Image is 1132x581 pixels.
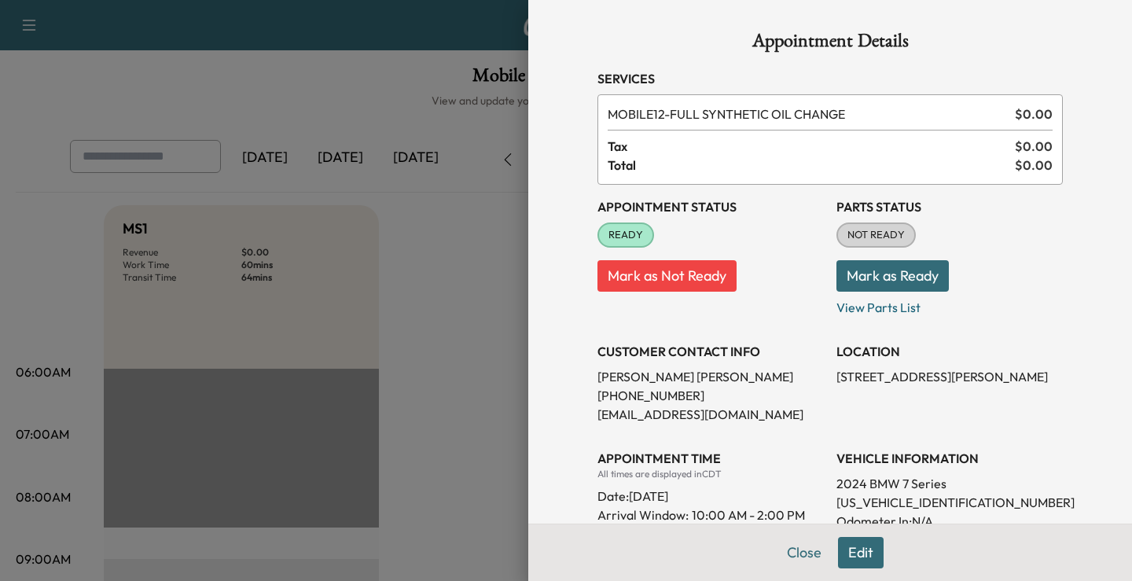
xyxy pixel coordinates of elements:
[836,342,1063,361] h3: LOCATION
[692,506,805,524] span: 10:00 AM - 2:00 PM
[599,227,652,243] span: READY
[597,260,737,292] button: Mark as Not Ready
[1015,105,1053,123] span: $ 0.00
[597,405,824,424] p: [EMAIL_ADDRESS][DOMAIN_NAME]
[597,342,824,361] h3: CUSTOMER CONTACT INFO
[1015,156,1053,175] span: $ 0.00
[608,105,1009,123] span: FULL SYNTHETIC OIL CHANGE
[597,69,1063,88] h3: Services
[597,480,824,506] div: Date: [DATE]
[608,156,1015,175] span: Total
[836,512,1063,531] p: Odometer In: N/A
[597,31,1063,57] h1: Appointment Details
[597,367,824,386] p: [PERSON_NAME] [PERSON_NAME]
[838,227,914,243] span: NOT READY
[608,137,1015,156] span: Tax
[597,468,824,480] div: All times are displayed in CDT
[597,449,824,468] h3: APPOINTMENT TIME
[597,197,824,216] h3: Appointment Status
[836,367,1063,386] p: [STREET_ADDRESS][PERSON_NAME]
[838,537,884,568] button: Edit
[836,260,949,292] button: Mark as Ready
[836,197,1063,216] h3: Parts Status
[836,449,1063,468] h3: VEHICLE INFORMATION
[597,506,824,524] p: Arrival Window:
[836,493,1063,512] p: [US_VEHICLE_IDENTIFICATION_NUMBER]
[777,537,832,568] button: Close
[836,292,1063,317] p: View Parts List
[836,474,1063,493] p: 2024 BMW 7 Series
[1015,137,1053,156] span: $ 0.00
[597,386,824,405] p: [PHONE_NUMBER]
